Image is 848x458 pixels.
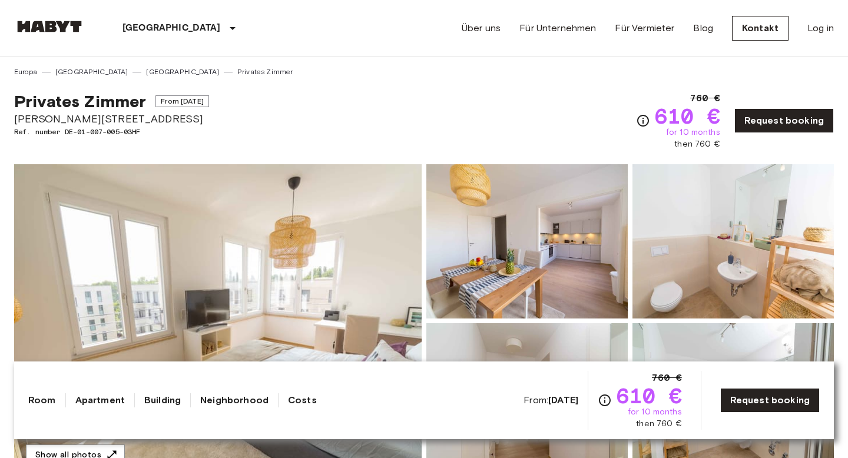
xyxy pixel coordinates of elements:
[720,388,820,413] a: Request booking
[598,393,612,407] svg: Check cost overview for full price breakdown. Please note that discounts apply to new joiners onl...
[426,164,628,318] img: Picture of unit DE-01-007-005-03HF
[28,393,56,407] a: Room
[674,138,720,150] span: then 760 €
[636,418,682,430] span: then 760 €
[146,67,219,77] a: [GEOGRAPHIC_DATA]
[617,385,682,406] span: 610 €
[655,105,720,127] span: 610 €
[734,108,834,133] a: Request booking
[155,95,209,107] span: From [DATE]
[690,91,720,105] span: 760 €
[519,21,596,35] a: Für Unternehmen
[144,393,181,407] a: Building
[615,21,674,35] a: Für Vermieter
[122,21,221,35] p: [GEOGRAPHIC_DATA]
[632,164,834,318] img: Picture of unit DE-01-007-005-03HF
[14,91,146,111] span: Privates Zimmer
[462,21,501,35] a: Über uns
[237,67,293,77] a: Privates Zimmer
[14,67,37,77] a: Europa
[14,21,85,32] img: Habyt
[807,21,834,35] a: Log in
[548,394,578,406] b: [DATE]
[288,393,317,407] a: Costs
[14,127,209,137] span: Ref. number DE-01-007-005-03HF
[55,67,128,77] a: [GEOGRAPHIC_DATA]
[75,393,125,407] a: Apartment
[524,394,578,407] span: From:
[200,393,269,407] a: Neighborhood
[693,21,713,35] a: Blog
[14,111,209,127] span: [PERSON_NAME][STREET_ADDRESS]
[732,16,789,41] a: Kontakt
[636,114,650,128] svg: Check cost overview for full price breakdown. Please note that discounts apply to new joiners onl...
[652,371,682,385] span: 760 €
[666,127,720,138] span: for 10 months
[628,406,682,418] span: for 10 months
